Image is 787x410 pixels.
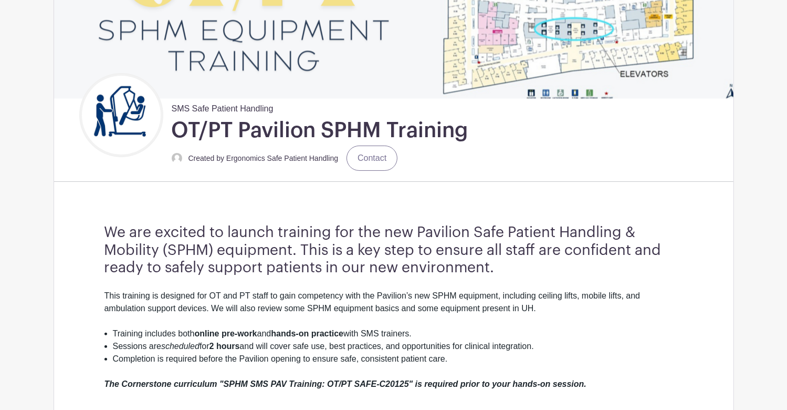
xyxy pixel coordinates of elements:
[172,98,274,115] span: SMS Safe Patient Handling
[82,76,161,155] img: Untitled%20design.png
[188,154,339,162] small: Created by Ergonomics Safe Patient Handling
[161,342,200,351] em: scheduled
[271,329,343,338] strong: hands-on practice
[113,327,683,340] li: Training includes both and with SMS trainers.
[113,340,683,353] li: Sessions are for and will cover safe use, best practices, and opportunities for clinical integrat...
[113,353,683,365] li: Completion is required before the Pavilion opening to ensure safe, consistent patient care.
[172,153,182,163] img: default-ce2991bfa6775e67f084385cd625a349d9dcbb7a52a09fb2fda1e96e2d18dcdb.png
[104,224,683,277] h3: We are excited to launch training for the new Pavilion Safe Patient Handling & Mobility (SPHM) eq...
[194,329,257,338] strong: online pre-work
[172,117,468,143] h1: OT/PT Pavilion SPHM Training
[347,146,397,171] a: Contact
[104,290,683,327] div: This training is designed for OT and PT staff to gain competency with the Pavilion’s new SPHM equ...
[104,380,586,388] em: The Cornerstone curriculum "SPHM SMS PAV Training: OT/PT SAFE-C20125" is required prior to your h...
[209,342,240,351] strong: 2 hours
